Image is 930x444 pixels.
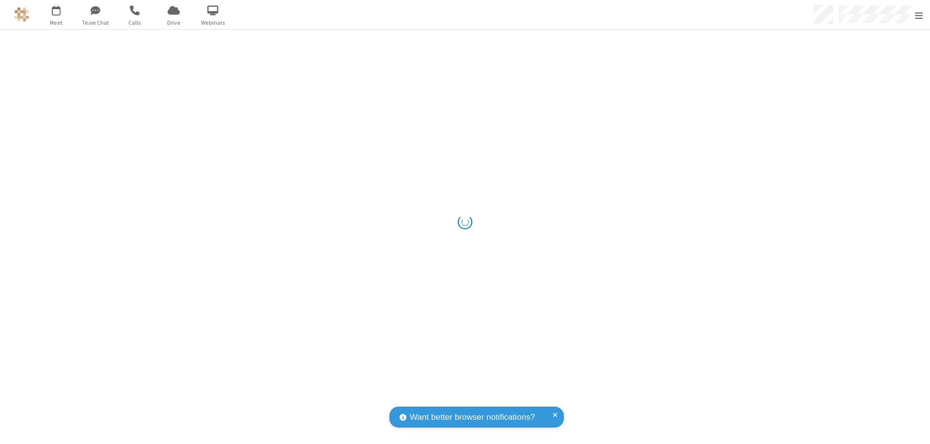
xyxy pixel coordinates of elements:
[410,411,535,424] span: Want better browser notifications?
[77,18,113,27] span: Team Chat
[116,18,153,27] span: Calls
[38,18,74,27] span: Meet
[155,18,192,27] span: Drive
[195,18,231,27] span: Webinars
[15,7,29,22] img: QA Selenium DO NOT DELETE OR CHANGE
